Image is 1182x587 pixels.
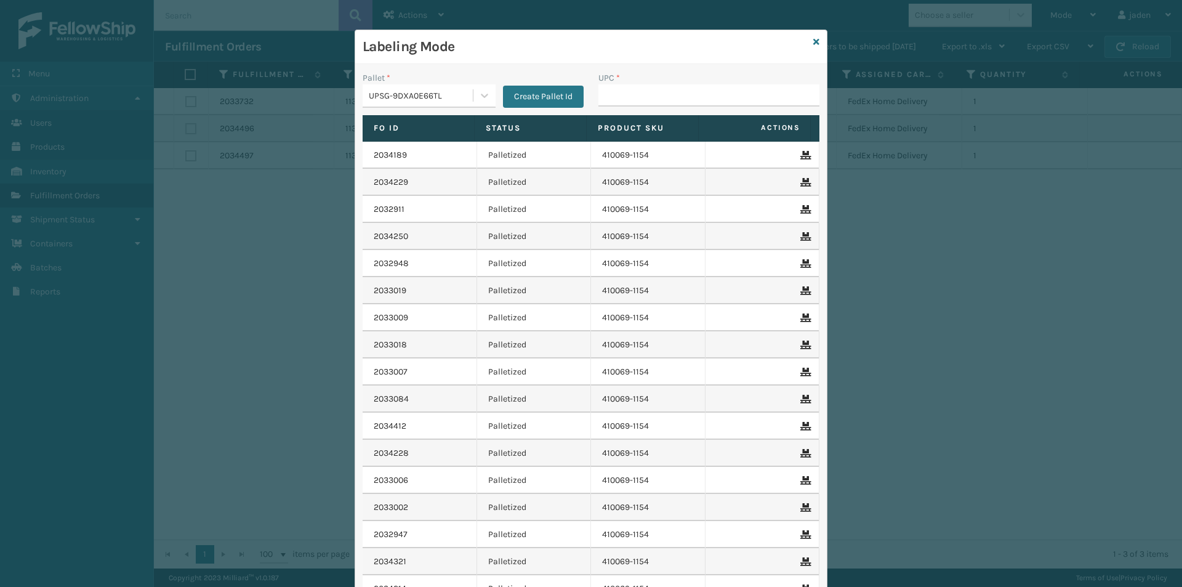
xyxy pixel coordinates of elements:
a: 2034412 [374,420,406,432]
i: Remove From Pallet [800,341,808,349]
i: Remove From Pallet [800,232,808,241]
td: 410069-1154 [591,331,706,358]
td: 410069-1154 [591,358,706,386]
td: Palletized [477,223,592,250]
a: 2033018 [374,339,407,351]
i: Remove From Pallet [800,530,808,539]
td: Palletized [477,494,592,521]
td: Palletized [477,386,592,413]
i: Remove From Pallet [800,557,808,566]
td: Palletized [477,413,592,440]
td: Palletized [477,196,592,223]
td: Palletized [477,521,592,548]
td: Palletized [477,331,592,358]
td: Palletized [477,142,592,169]
td: 410069-1154 [591,277,706,304]
td: 410069-1154 [591,169,706,196]
i: Remove From Pallet [800,395,808,403]
i: Remove From Pallet [800,503,808,512]
td: 410069-1154 [591,142,706,169]
td: Palletized [477,548,592,575]
td: Palletized [477,250,592,277]
i: Remove From Pallet [800,151,808,160]
a: 2034228 [374,447,409,459]
a: 2033084 [374,393,409,405]
td: 410069-1154 [591,304,706,331]
td: 410069-1154 [591,223,706,250]
a: 2032947 [374,528,408,541]
i: Remove From Pallet [800,368,808,376]
a: 2033002 [374,501,408,514]
h3: Labeling Mode [363,38,808,56]
i: Remove From Pallet [800,286,808,295]
td: Palletized [477,277,592,304]
div: UPSG-9DXA0E66TL [369,89,474,102]
i: Remove From Pallet [800,476,808,485]
a: 2032948 [374,257,409,270]
label: Status [486,123,575,134]
label: Product SKU [598,123,687,134]
td: 410069-1154 [591,494,706,521]
span: Actions [702,118,808,138]
a: 2032911 [374,203,404,216]
label: Fo Id [374,123,463,134]
i: Remove From Pallet [800,422,808,431]
td: 410069-1154 [591,521,706,548]
td: 410069-1154 [591,467,706,494]
td: 410069-1154 [591,413,706,440]
i: Remove From Pallet [800,449,808,458]
td: 410069-1154 [591,196,706,223]
i: Remove From Pallet [800,205,808,214]
td: Palletized [477,358,592,386]
a: 2033006 [374,474,408,487]
td: Palletized [477,440,592,467]
td: Palletized [477,169,592,196]
td: 410069-1154 [591,548,706,575]
td: 410069-1154 [591,386,706,413]
a: 2034250 [374,230,408,243]
td: Palletized [477,467,592,494]
label: Pallet [363,71,390,84]
i: Remove From Pallet [800,259,808,268]
td: 410069-1154 [591,440,706,467]
button: Create Pallet Id [503,86,584,108]
a: 2033019 [374,285,406,297]
a: 2033007 [374,366,408,378]
td: 410069-1154 [591,250,706,277]
a: 2033009 [374,312,408,324]
label: UPC [598,71,620,84]
a: 2034321 [374,556,406,568]
i: Remove From Pallet [800,314,808,322]
a: 2034189 [374,149,407,161]
i: Remove From Pallet [800,178,808,187]
td: Palletized [477,304,592,331]
a: 2034229 [374,176,408,188]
